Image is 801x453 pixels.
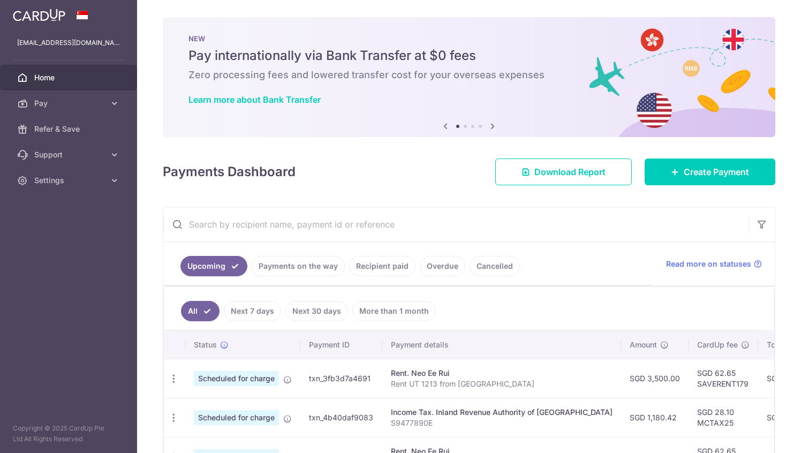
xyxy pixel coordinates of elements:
[194,371,279,386] span: Scheduled for charge
[621,359,689,398] td: SGD 3,500.00
[666,259,751,269] span: Read more on statuses
[420,256,465,276] a: Overdue
[382,331,621,359] th: Payment details
[188,94,321,105] a: Learn more about Bank Transfer
[349,256,415,276] a: Recipient paid
[224,301,281,321] a: Next 7 days
[689,359,758,398] td: SGD 62.65 SAVERENT179
[17,37,120,48] p: [EMAIL_ADDRESS][DOMAIN_NAME]
[689,398,758,437] td: SGD 28.10 MCTAX25
[252,256,345,276] a: Payments on the way
[163,162,296,182] h4: Payments Dashboard
[194,339,217,350] span: Status
[34,149,105,160] span: Support
[534,165,606,178] span: Download Report
[391,379,613,389] p: Rent UT 1213 from [GEOGRAPHIC_DATA]
[630,339,657,350] span: Amount
[163,207,749,241] input: Search by recipient name, payment id or reference
[188,34,750,43] p: NEW
[697,339,738,350] span: CardUp fee
[163,17,775,137] img: Bank transfer banner
[300,331,382,359] th: Payment ID
[300,359,382,398] td: txn_3fb3d7a4691
[391,418,613,428] p: S9477890E
[34,124,105,134] span: Refer & Save
[666,259,762,269] a: Read more on statuses
[621,398,689,437] td: SGD 1,180.42
[391,368,613,379] div: Rent. Neo Ee Rui
[285,301,348,321] a: Next 30 days
[352,301,436,321] a: More than 1 month
[34,72,105,83] span: Home
[181,301,220,321] a: All
[188,47,750,64] h5: Pay internationally via Bank Transfer at $0 fees
[34,175,105,186] span: Settings
[300,398,382,437] td: txn_4b40daf9083
[495,158,632,185] a: Download Report
[645,158,775,185] a: Create Payment
[13,9,65,21] img: CardUp
[391,407,613,418] div: Income Tax. Inland Revenue Authority of [GEOGRAPHIC_DATA]
[194,410,279,425] span: Scheduled for charge
[180,256,247,276] a: Upcoming
[34,98,105,109] span: Pay
[188,69,750,81] h6: Zero processing fees and lowered transfer cost for your overseas expenses
[470,256,520,276] a: Cancelled
[684,165,749,178] span: Create Payment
